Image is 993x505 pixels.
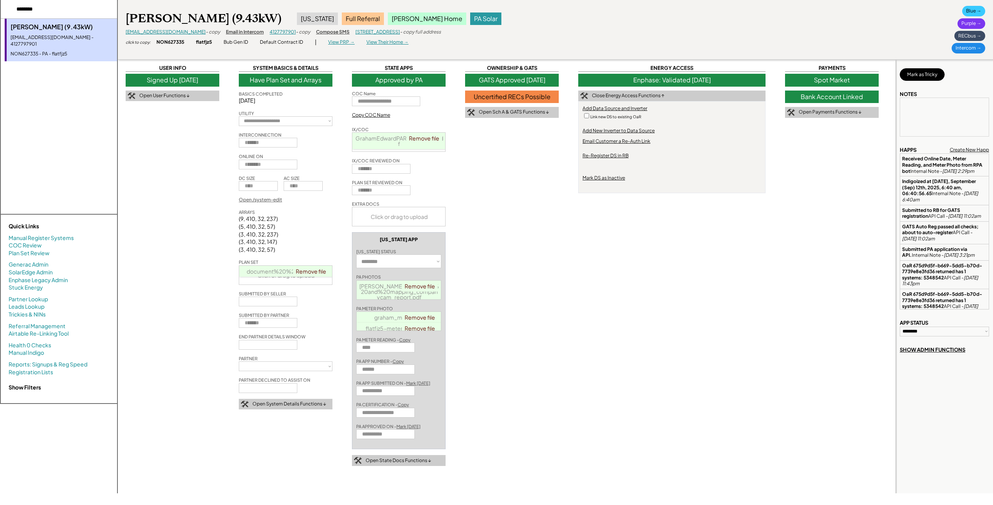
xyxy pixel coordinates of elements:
[270,29,296,35] a: 4127797901
[293,266,329,277] a: Remove file
[352,201,379,207] div: EXTRA DOCS
[583,105,647,112] div: Add Data Source and Inverter
[902,178,987,203] div: Internal Note -
[126,29,206,35] a: [EMAIL_ADDRESS][DOMAIN_NAME]
[366,325,433,332] span: flatfjz5-meter-photo.png
[239,175,255,181] div: DC SIZE
[902,275,979,287] em: [DATE] 11:43pm
[374,314,425,321] span: graham_meter.png
[479,109,549,116] div: Open Sch A & GATS Functions ↓
[465,74,559,86] div: GATS Approved [DATE]
[328,39,355,46] div: View PRP →
[239,74,332,86] div: Have Plan Set and Arrays
[902,224,987,242] div: API Call -
[583,128,655,134] div: Add New Inverter to Data Source
[126,64,219,72] div: USER INFO
[900,346,965,353] div: SHOW ADMIN FUNCTIONS
[799,109,862,116] div: Open Payments Functions ↓
[239,197,282,203] div: Open /system-edit
[239,259,258,265] div: PLAN SET
[352,74,446,86] div: Approved by PA
[9,341,51,349] a: Health 0 Checks
[785,91,879,103] div: Bank Account Linked
[900,146,917,153] div: HAPPS
[902,156,983,174] strong: Received Online Date, Meter Reading, and Meter Photo from RPA bot
[9,242,42,249] a: COC Review
[902,291,987,315] div: API Call -
[352,158,400,164] div: IX/COC REVIEWED ON
[9,269,53,276] a: SolarEdge Admin
[9,284,43,292] a: Stuck Energy
[356,423,421,429] div: PA APPROVED ON -
[396,424,421,429] u: Mark [DATE]
[580,92,588,100] img: tool-icon.png
[9,222,87,230] div: Quick Links
[9,349,44,357] a: Manual Indigo
[315,38,316,46] div: |
[902,263,987,287] div: API Call -
[126,39,151,45] div: click to copy:
[126,11,281,26] div: [PERSON_NAME] (9.43kW)
[11,34,113,48] div: [EMAIL_ADDRESS][DOMAIN_NAME] - 4127797901
[9,384,41,391] strong: Show Filters
[356,306,393,311] div: PA METER PHOTO
[9,330,69,338] a: Airtable Re-Linking Tool
[578,64,766,72] div: ENERGY ACCESS
[380,236,418,243] div: [US_STATE] APP
[393,359,404,364] u: Copy
[954,31,985,41] div: RECbus →
[583,138,650,145] div: Email Customer a Re-Auth Link
[352,112,390,119] div: Copy COC Name
[156,39,184,46] div: NON627335
[356,249,396,254] div: [US_STATE] STATUS
[465,64,559,72] div: OWNERSHIP & GATS
[900,68,945,81] button: Mark as Tricky
[139,92,190,99] div: Open User Functions ↓
[239,215,278,253] div: (9, 410, 32, 237) (5, 410, 32, 57) (3, 410, 32, 237) (3, 410, 32, 147) (3, 410, 32, 57)
[467,109,475,116] img: tool-icon.png
[902,291,982,309] strong: OaR 675d9d5f-b669-5dd5-b70d-7739e8e3fd36 returned has 1 systems: 5348542
[239,291,286,297] div: SUBMITTED BY SELLER
[9,303,44,311] a: Leads Lookup
[352,180,402,185] div: PLAN SET REVIEWED ON
[355,135,443,147] a: GrahamEdwardPART2NEMRFS.pdf
[950,147,989,153] div: Create New Happ
[366,39,409,46] div: View Their Home →
[239,209,255,215] div: ARRAYS
[239,312,289,318] div: SUBMITTED BY PARTNER
[902,207,987,219] div: API Call -
[388,12,466,25] div: [PERSON_NAME] Home
[902,246,968,258] strong: Submitted PA application via API.
[902,207,961,219] strong: Submitted to RB for GATS registration
[948,213,981,219] em: [DATE] 11:02am
[900,319,928,326] div: APP STATUS
[260,39,303,46] div: Default Contract ID
[239,356,258,361] div: PARTNER
[352,91,376,96] div: COC Name
[902,156,987,174] div: Internal Note -
[239,377,310,383] div: PARTNER DECLINED TO ASSIST ON
[787,109,795,116] img: tool-icon.png
[224,39,248,46] div: Bub Gen ID
[902,236,935,242] em: [DATE] 11:02am
[296,29,310,36] div: - copy
[902,190,979,203] em: [DATE] 6:40am
[9,361,87,368] a: Reports: Signups & Reg Speed
[902,263,982,281] strong: OaR 675d9d5f-b669-5dd5-b70d-7739e8e3fd36 returned has 1 systems: 5348542
[352,126,369,132] div: IX/COC
[785,64,879,72] div: PAYMENTS
[206,29,220,36] div: - copy
[126,74,219,86] div: Signed Up [DATE]
[9,261,48,269] a: Generac Admin
[342,12,384,25] div: Full Referral
[590,114,641,119] label: Link new DS to existing OaR
[406,133,442,144] a: Remove file
[900,91,917,98] div: NOTES
[957,18,985,29] div: Purple →
[942,168,974,174] em: [DATE] 2:29pm
[359,283,439,301] span: [PERSON_NAME]%20panels%20and%20mapping_companycam_report.pdf
[592,92,664,99] div: Close Energy Access Functions ↑
[578,74,766,86] div: Enphase: Validated [DATE]
[356,274,381,280] div: PA PHOTOS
